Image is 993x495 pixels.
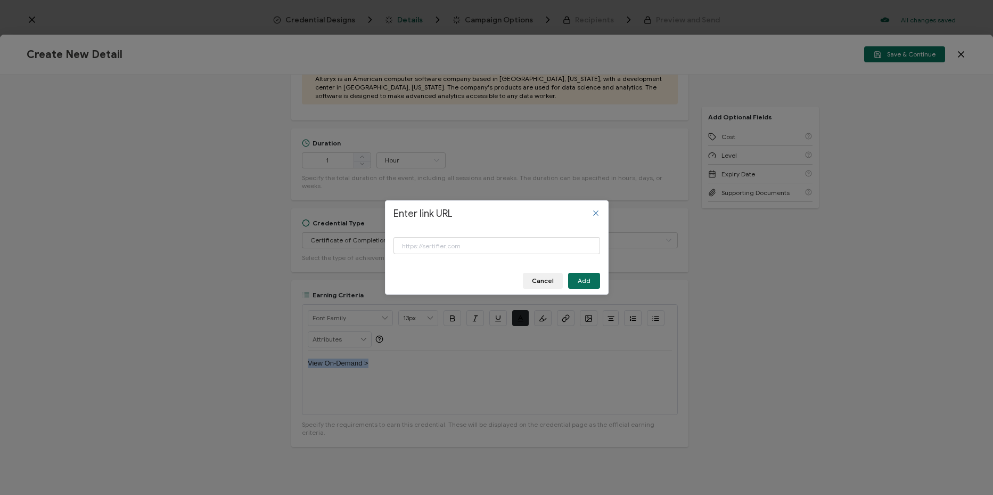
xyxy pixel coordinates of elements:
button: Cancel [523,273,563,289]
iframe: Chat Widget [816,375,993,495]
span: Cancel [532,278,554,284]
span: Add [578,278,590,284]
button: Add [568,273,600,289]
span: Enter link URL [393,208,453,220]
input: https://sertifier.com [393,237,600,254]
button: Close [592,209,600,217]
